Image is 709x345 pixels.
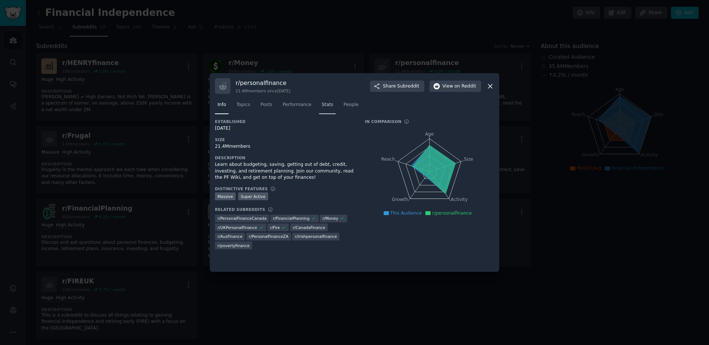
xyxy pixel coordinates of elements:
span: r/ Fire [270,225,280,230]
tspan: Activity [451,197,468,202]
a: Posts [258,99,275,114]
span: r/ povertyfinance [218,243,250,248]
div: Massive [215,192,236,200]
h3: Distinctive Features [215,186,268,191]
span: r/ FinancialPlanning [273,216,309,221]
button: Viewon Reddit [429,81,481,92]
div: Super Active [238,192,268,200]
span: on Reddit [455,83,476,90]
span: Topics [236,102,250,108]
span: This Audience [390,211,422,216]
span: r/ PersonalFinanceCanada [218,216,267,221]
div: Learn about budgeting, saving, getting out of debt, credit, investing, and retirement planning. J... [215,161,354,181]
h3: Related Subreddits [215,207,265,212]
div: [DATE] [215,125,354,132]
h3: Description [215,155,354,160]
span: Stats [322,102,333,108]
div: 21.4M members [215,143,354,150]
h3: Established [215,119,354,124]
span: People [343,102,359,108]
a: Info [215,99,229,114]
span: r/ CanadaFinance [293,225,325,230]
a: Topics [234,99,253,114]
span: Subreddit [397,83,419,90]
a: Performance [280,99,314,114]
span: r/ UKPersonalFinance [218,225,257,230]
span: View [442,83,476,90]
button: ShareSubreddit [370,81,424,92]
tspan: Growth [392,197,408,202]
h3: In Comparison [365,119,401,124]
tspan: Age [425,131,434,137]
span: r/personalfinance [432,211,472,216]
span: Performance [282,102,311,108]
a: Stats [319,99,336,114]
span: r/ PersonalFinanceZA [249,234,288,239]
span: Posts [260,102,272,108]
span: r/ AusFinance [218,234,242,239]
h3: r/ personalfinance [236,79,290,87]
span: r/ Money [322,216,338,221]
a: People [341,99,361,114]
span: Share [383,83,419,90]
tspan: Reach [381,157,395,162]
h3: Size [215,137,354,142]
tspan: Size [464,157,473,162]
span: Info [218,102,226,108]
div: 21.4M members since [DATE] [236,88,290,93]
span: r/ irishpersonalfinance [295,234,337,239]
